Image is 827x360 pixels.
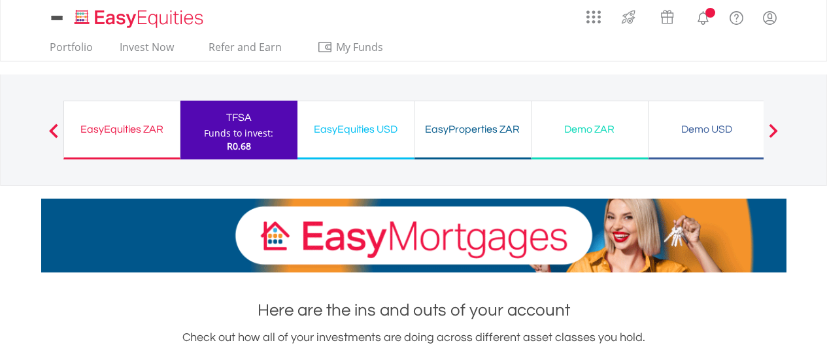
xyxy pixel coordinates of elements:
a: AppsGrid [578,3,609,24]
img: vouchers-v2.svg [656,7,678,27]
span: Refer and Earn [209,40,282,54]
a: FAQ's and Support [720,3,753,29]
a: Vouchers [648,3,686,27]
div: Demo ZAR [539,120,640,139]
a: Refer and Earn [195,41,295,61]
a: Invest Now [114,41,179,61]
img: thrive-v2.svg [618,7,639,27]
a: My Profile [753,3,786,32]
div: Funds to invest: [204,127,273,140]
span: My Funds [317,39,403,56]
h1: Here are the ins and outs of your account [41,299,786,322]
button: Previous [41,130,67,143]
a: Portfolio [44,41,98,61]
a: Notifications [686,3,720,29]
div: EasyEquities USD [305,120,406,139]
button: Next [760,130,786,143]
img: grid-menu-icon.svg [586,10,601,24]
div: EasyProperties ZAR [422,120,523,139]
img: EasyMortage Promotion Banner [41,199,786,272]
span: R0.68 [227,140,251,152]
img: EasyEquities_Logo.png [72,8,209,29]
div: EasyEquities ZAR [72,120,172,139]
a: Home page [69,3,209,29]
div: Demo USD [656,120,757,139]
div: TFSA [188,108,290,127]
